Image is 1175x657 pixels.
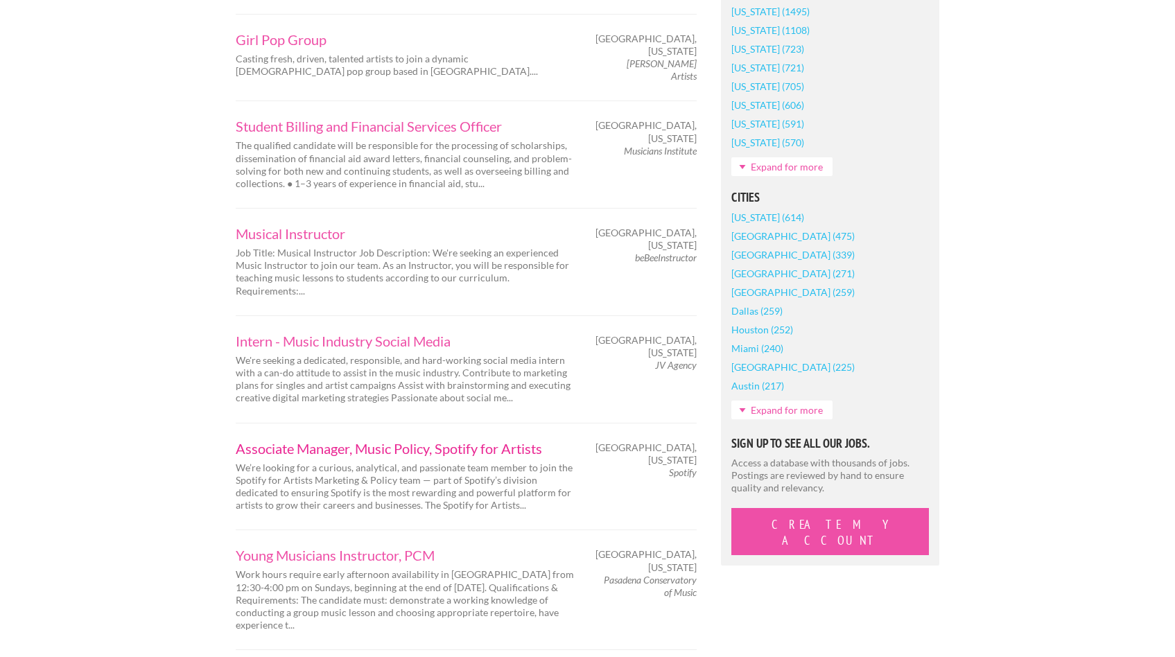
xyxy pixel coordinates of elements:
[236,548,575,562] a: Young Musicians Instructor, PCM
[731,339,783,358] a: Miami (240)
[236,139,575,190] p: The qualified candidate will be responsible for the processing of scholarships, dissemination of ...
[731,457,929,495] p: Access a database with thousands of jobs. Postings are reviewed by hand to ensure quality and rel...
[236,462,575,512] p: We’re looking for a curious, analytical, and passionate team member to join the Spotify for Artis...
[731,437,929,450] h5: Sign Up to See All Our Jobs.
[627,58,697,82] em: [PERSON_NAME] Artists
[731,208,804,227] a: [US_STATE] (614)
[595,227,697,252] span: [GEOGRAPHIC_DATA], [US_STATE]
[604,574,697,598] em: Pasadena Conservatory of Music
[731,40,804,58] a: [US_STATE] (723)
[731,191,929,204] h5: Cities
[731,376,784,395] a: Austin (217)
[236,568,575,631] p: Work hours require early afternoon availability in [GEOGRAPHIC_DATA] from 12:30-4:00 pm on Sunday...
[595,441,697,466] span: [GEOGRAPHIC_DATA], [US_STATE]
[731,58,804,77] a: [US_STATE] (721)
[731,245,855,264] a: [GEOGRAPHIC_DATA] (339)
[236,334,575,348] a: Intern - Music Industry Social Media
[731,320,793,339] a: Houston (252)
[731,358,855,376] a: [GEOGRAPHIC_DATA] (225)
[731,401,833,419] a: Expand for more
[595,33,697,58] span: [GEOGRAPHIC_DATA], [US_STATE]
[731,2,810,21] a: [US_STATE] (1495)
[236,441,575,455] a: Associate Manager, Music Policy, Spotify for Artists
[731,21,810,40] a: [US_STATE] (1108)
[236,53,575,78] p: Casting fresh, driven, talented artists to join a dynamic [DEMOGRAPHIC_DATA] pop group based in [...
[731,133,804,152] a: [US_STATE] (570)
[655,359,697,371] em: JV Agency
[731,157,833,176] a: Expand for more
[595,119,697,144] span: [GEOGRAPHIC_DATA], [US_STATE]
[731,96,804,114] a: [US_STATE] (606)
[731,227,855,245] a: [GEOGRAPHIC_DATA] (475)
[731,264,855,283] a: [GEOGRAPHIC_DATA] (271)
[731,508,929,555] button: Create My Account
[236,33,575,46] a: Girl Pop Group
[236,354,575,405] p: We're seeking a dedicated, responsible, and hard-working social media intern with a can-do attitu...
[669,466,697,478] em: Spotify
[595,548,697,573] span: [GEOGRAPHIC_DATA], [US_STATE]
[731,77,804,96] a: [US_STATE] (705)
[731,283,855,301] a: [GEOGRAPHIC_DATA] (259)
[624,145,697,157] em: Musicians Institute
[595,334,697,359] span: [GEOGRAPHIC_DATA], [US_STATE]
[236,247,575,297] p: Job Title: Musical Instructor Job Description: We're seeking an experienced Music Instructor to j...
[236,227,575,240] a: Musical Instructor
[236,119,575,133] a: Student Billing and Financial Services Officer
[731,301,783,320] a: Dallas (259)
[731,114,804,133] a: [US_STATE] (591)
[635,252,697,263] em: beBeeInstructor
